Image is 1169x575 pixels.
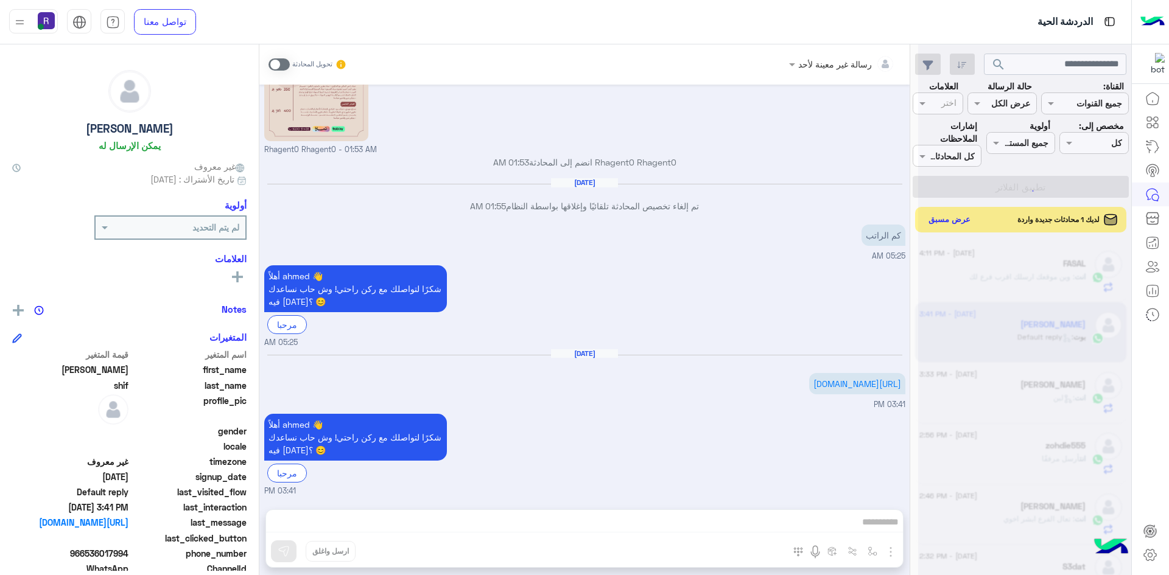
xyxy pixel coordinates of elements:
span: gender [131,425,247,437]
span: profile_pic [131,394,247,422]
span: last_visited_flow [131,486,247,498]
span: Rhagent0 Rhagent0 - 01:53 AM [264,144,377,156]
img: profile [12,15,27,30]
img: Logo [1140,9,1165,35]
h6: [DATE] [551,178,618,187]
span: last_interaction [131,501,247,514]
h6: المتغيرات [209,332,247,343]
span: 966536017994 [12,547,128,560]
button: ارسل واغلق [306,541,356,562]
img: defaultAdmin.png [98,394,128,425]
p: 20/8/2025, 5:25 AM [862,225,905,246]
a: tab [100,9,125,35]
span: Default reply [12,486,128,498]
span: 03:41 PM [874,400,905,409]
span: 05:25 AM [264,337,298,349]
p: الدردشة الحية [1037,14,1093,30]
img: userImage [38,12,55,29]
span: null [12,425,128,437]
span: shif [12,379,128,392]
span: غير معروف [194,160,247,173]
p: 30/8/2025, 3:41 PM [264,414,447,461]
span: last_message [131,516,247,529]
span: 2025-08-30T12:41:47.076Z [12,501,128,514]
a: تواصل معنا [134,9,196,35]
img: hulul-logo.png [1090,526,1132,569]
span: 01:55 AM [470,201,506,211]
span: تاريخ الأشتراك : [DATE] [150,173,234,186]
span: 01:53 AM [493,157,529,167]
span: 05:25 AM [872,251,905,260]
span: 2 [12,562,128,575]
span: last_name [131,379,247,392]
img: 322853014244696 [1143,53,1165,75]
p: 30/8/2025, 3:41 PM [809,373,905,394]
h6: [DATE] [551,349,618,358]
span: 03:41 PM [264,486,296,497]
span: ahmed [12,363,128,376]
img: notes [34,305,44,315]
span: غير معروف [12,455,128,468]
label: إشارات الملاحظات [913,119,977,145]
span: signup_date [131,470,247,483]
span: ChannelId [131,562,247,575]
img: defaultAdmin.png [109,71,150,112]
small: تحويل المحادثة [292,60,332,69]
img: tab [1102,14,1117,29]
p: تم إلغاء تخصيص المحادثة تلقائيًا وإغلاقها بواسطة النظام [264,200,905,212]
div: loading... [1014,180,1035,201]
img: tab [106,15,120,29]
p: 20/8/2025, 5:25 AM [264,265,447,312]
span: 2025-08-18T22:49:31.336Z [12,470,128,483]
div: اختر [941,96,958,112]
span: null [12,532,128,545]
p: Rhagent0 Rhagent0 انضم إلى المحادثة [264,156,905,169]
span: first_name [131,363,247,376]
img: tab [72,15,86,29]
h5: [PERSON_NAME] [86,122,174,136]
span: timezone [131,455,247,468]
span: locale [131,440,247,453]
div: مرحبا [267,315,307,334]
button: تطبيق الفلاتر [913,176,1129,198]
h6: يمكن الإرسال له [99,140,161,151]
span: قيمة المتغير [12,348,128,361]
h6: Notes [222,304,247,315]
h6: العلامات [12,253,247,264]
a: [URL][DOMAIN_NAME] [813,378,901,389]
span: اسم المتغير [131,348,247,361]
span: null [12,440,128,453]
span: last_clicked_button [131,532,247,545]
div: مرحبا [267,464,307,483]
img: add [13,305,24,316]
span: phone_number [131,547,247,560]
h6: أولوية [225,200,247,211]
a: [URL][DOMAIN_NAME] [12,516,128,529]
